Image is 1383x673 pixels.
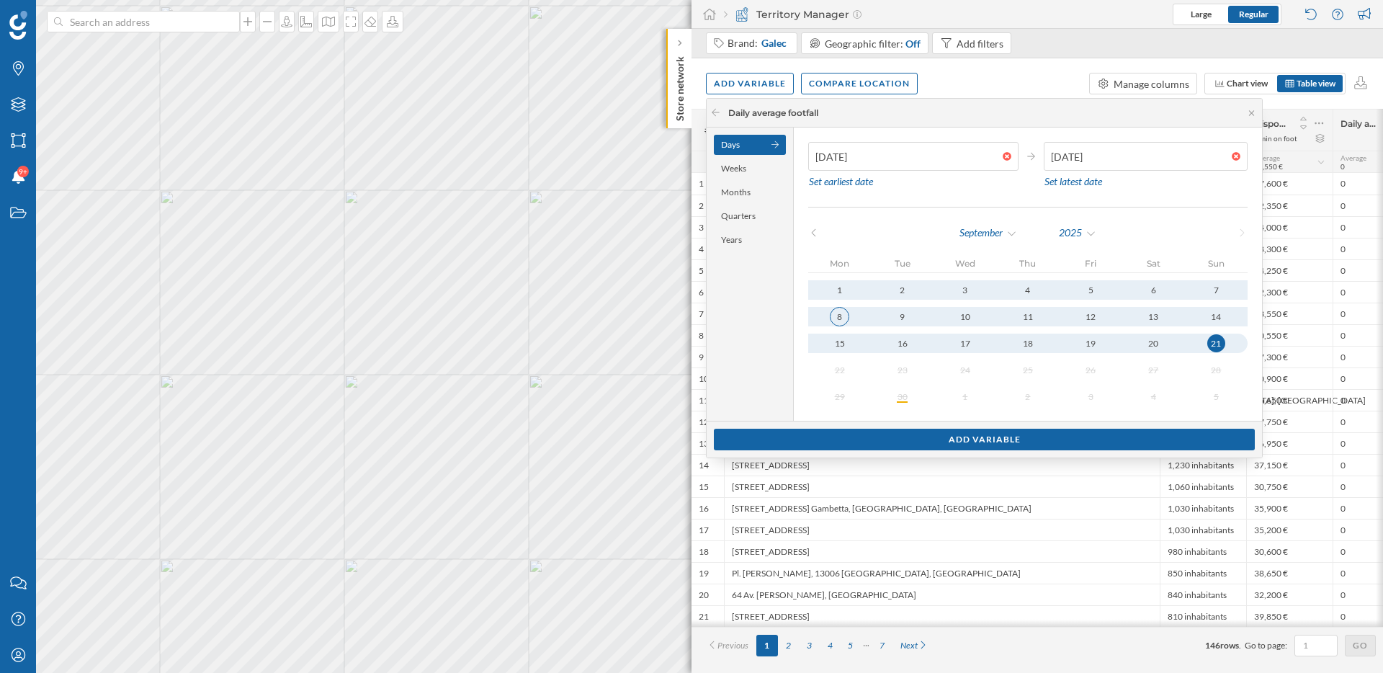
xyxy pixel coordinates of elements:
div: 850 inhabitants [1160,562,1246,584]
div: 1,230 inhabitants [1160,454,1246,476]
div: 21 [699,611,709,623]
div: 3 [699,222,704,233]
button: 27 [1122,360,1185,380]
div: 3 min on foot [1254,133,1297,143]
div: 18 [699,546,709,558]
div: [STREET_ADDRESS] Gambetta, [GEOGRAPHIC_DATA], [GEOGRAPHIC_DATA] [724,497,1160,519]
div: 30,900 € [1246,367,1333,389]
div: 17 [934,334,996,352]
span: . [1239,640,1241,651]
button: 15 [808,334,871,353]
button: 21 [1185,334,1248,353]
span: Large [1191,9,1212,19]
span: Geographic filter: [825,37,903,50]
div: 15 [699,481,709,493]
div: 35,900 € [1246,497,1333,519]
span: Go to page: [1245,639,1287,652]
div: 4 [996,281,1059,299]
span: Daily average footfall between [DATE] and [DATE] [1341,118,1376,129]
span: Average [1254,153,1280,162]
div: 1 [808,281,871,299]
div: 13 [1122,308,1185,326]
button: 7 [1185,280,1248,300]
span: Galec [761,36,787,50]
span: Assistance [29,10,99,23]
div: 19 [1060,334,1122,352]
button: 5 [1060,280,1122,300]
div: 17 [699,525,709,536]
div: Days [714,135,786,155]
div: 4 [699,244,704,255]
button: 6 [1122,280,1185,300]
div: 14 [699,460,709,471]
button: 10 [934,307,996,326]
p: Tue [871,258,934,269]
div: 12 [699,416,709,428]
div: 1,060 inhabitants [1160,476,1246,497]
div: 7 [699,308,704,320]
div: 14 [1185,308,1248,326]
div: [STREET_ADDRESS] [724,454,1160,476]
span: rows [1220,640,1239,651]
p: Mon [808,258,871,269]
button: 9 [871,307,934,326]
p: Fri [1060,258,1122,269]
div: Add filters [957,36,1003,51]
div: [STREET_ADDRESS] [724,476,1160,497]
input: 1 [1299,638,1333,653]
button: 28 [1185,360,1248,380]
div: 12 [1060,308,1122,326]
div: 34,250 € [1246,259,1333,281]
div: Territory Manager [724,7,861,22]
button: 17 [934,334,996,353]
div: 21 [1207,334,1225,352]
div: 28,300 € [1246,238,1333,259]
p: Thu [996,258,1059,269]
div: 37,150 € [1246,454,1333,476]
div: 8 [699,330,704,342]
p: Sat [1122,258,1185,269]
span: Average [1341,153,1366,162]
div: 16 [871,334,934,352]
div: Months [714,182,786,202]
div: [STREET_ADDRESS] [724,519,1160,540]
div: 1,030 inhabitants [1160,497,1246,519]
div: [STREET_ADDRESS] [724,540,1160,562]
div: Quarters [714,206,786,226]
div: 11 [699,395,709,406]
div: 2 [699,200,704,212]
button: 2 [996,387,1059,406]
button: 5 [1185,387,1248,406]
button: 16 [871,334,934,353]
div: 9 [871,308,934,326]
span: 0 [1341,162,1345,171]
p: Sun [1185,258,1248,269]
button: 30 [871,387,934,406]
button: 29 [808,387,871,406]
span: Regular [1239,9,1268,19]
div: Weeks [714,159,786,179]
div: 11 [996,308,1059,326]
button: 23 [871,360,934,380]
button: 22 [808,360,871,380]
div: 20 [699,589,709,601]
img: Geoblink Logo [9,11,27,40]
div: 24,000 € [1246,216,1333,238]
button: 1 [934,387,996,406]
div: 8 [830,307,849,326]
div: 32,350 € [1246,195,1333,216]
div: 27,600 € [1246,173,1333,195]
div: Pl. [PERSON_NAME], 13006 [GEOGRAPHIC_DATA], [GEOGRAPHIC_DATA] [724,562,1160,584]
div: 13 [699,438,709,450]
button: 18 [996,334,1059,353]
span: Table view [1297,78,1335,89]
div: 7 [1185,281,1248,299]
div: 25,650 € [1246,389,1333,411]
div: 10 [934,308,996,326]
span: # [699,124,717,137]
div: 30,750 € [1246,476,1333,497]
div: 1,030 inhabitants [1160,519,1246,540]
div: 36,950 € [1246,432,1333,454]
span: 9+ [19,164,27,179]
div: Manage columns [1114,76,1189,92]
